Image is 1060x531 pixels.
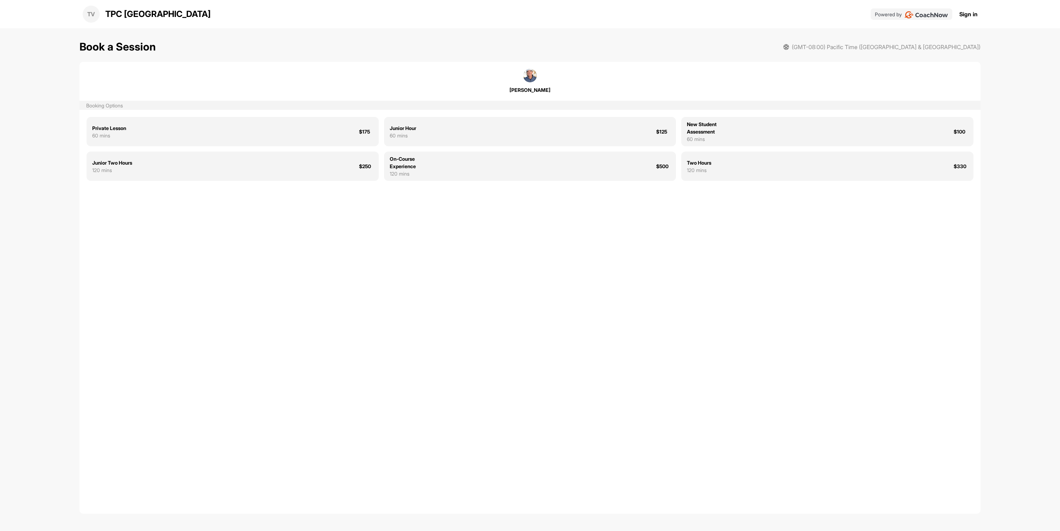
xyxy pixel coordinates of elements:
div: 120 mins [687,166,711,174]
span: (GMT-08:00) Pacific Time ([GEOGRAPHIC_DATA] & [GEOGRAPHIC_DATA]) [792,43,980,51]
div: 120 mins [390,170,441,177]
div: Junior Hour [390,124,416,132]
p: Powered by [875,11,902,18]
div: TV [83,6,100,23]
div: Booking Options [86,102,123,109]
div: Two Hours [687,159,711,166]
div: $175 [359,128,373,135]
div: 60 mins [390,132,416,139]
h1: Book a Session [79,39,156,55]
div: 120 mins [92,166,132,174]
img: CoachNow [905,11,948,18]
div: 60 mins [92,132,126,139]
div: [PERSON_NAME] [147,86,913,94]
div: On-Course Experience [390,155,441,170]
div: Private Lesson [92,124,126,132]
div: $250 [359,163,373,170]
div: $100 [954,128,968,135]
div: $500 [656,163,670,170]
div: $330 [954,163,968,170]
div: New Student Assessment [687,120,738,135]
img: square_6fc7598720ad10e6ad3bd448c9c2cf1c.jpg [523,69,537,82]
div: Junior Two Hours [92,159,132,166]
div: 60 mins [687,135,738,143]
a: Sign in [959,10,978,18]
div: $125 [656,128,670,135]
p: TPC [GEOGRAPHIC_DATA] [105,8,211,20]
